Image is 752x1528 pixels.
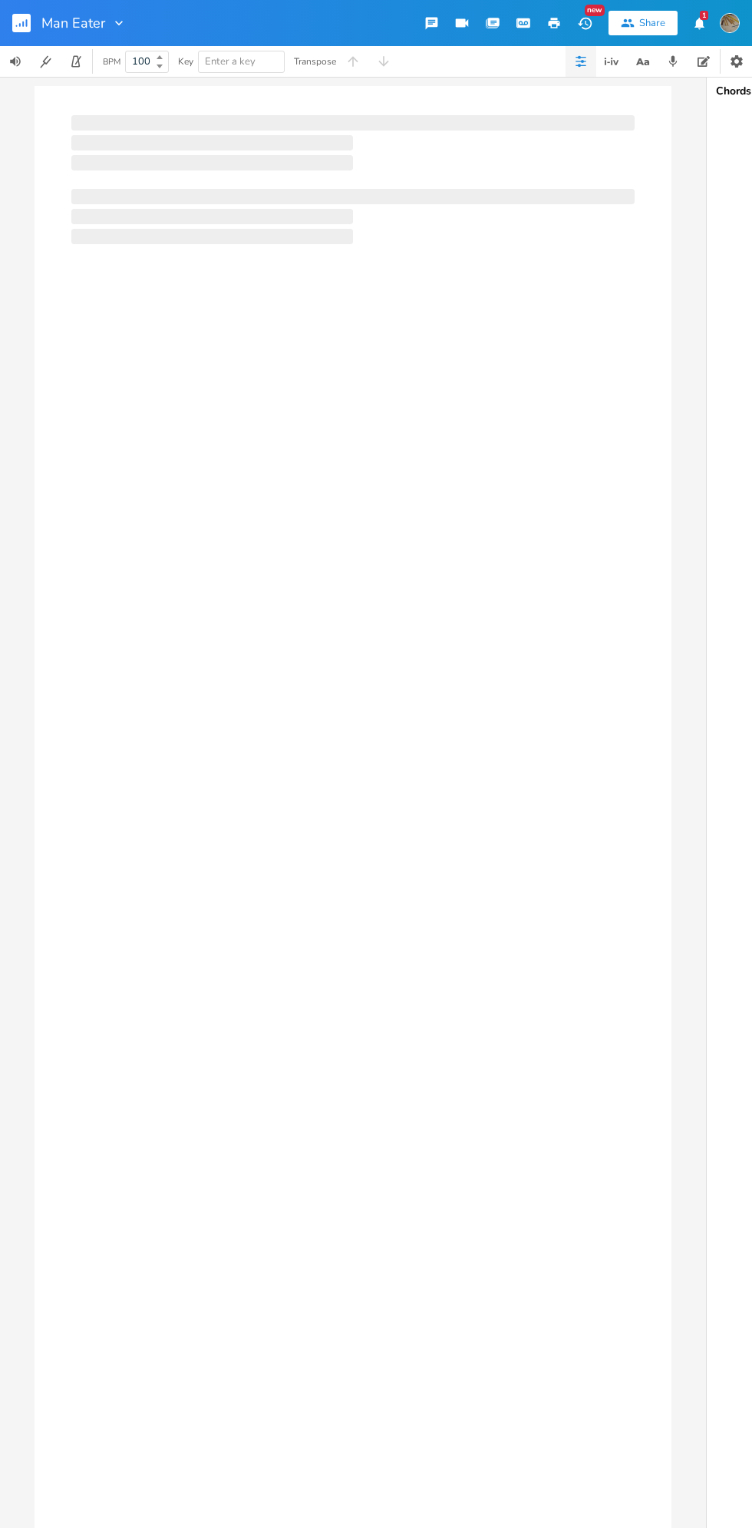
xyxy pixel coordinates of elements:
div: 1 [700,11,708,20]
div: New [585,5,605,16]
button: New [569,9,600,37]
div: Share [639,16,665,30]
div: BPM [103,58,120,66]
span: Enter a key [205,55,256,68]
button: 1 [684,9,714,37]
button: Share [609,11,678,35]
div: Transpose [294,57,336,66]
img: dustindegase [720,13,740,33]
span: Man Eater [41,16,105,30]
div: Key [178,57,193,66]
